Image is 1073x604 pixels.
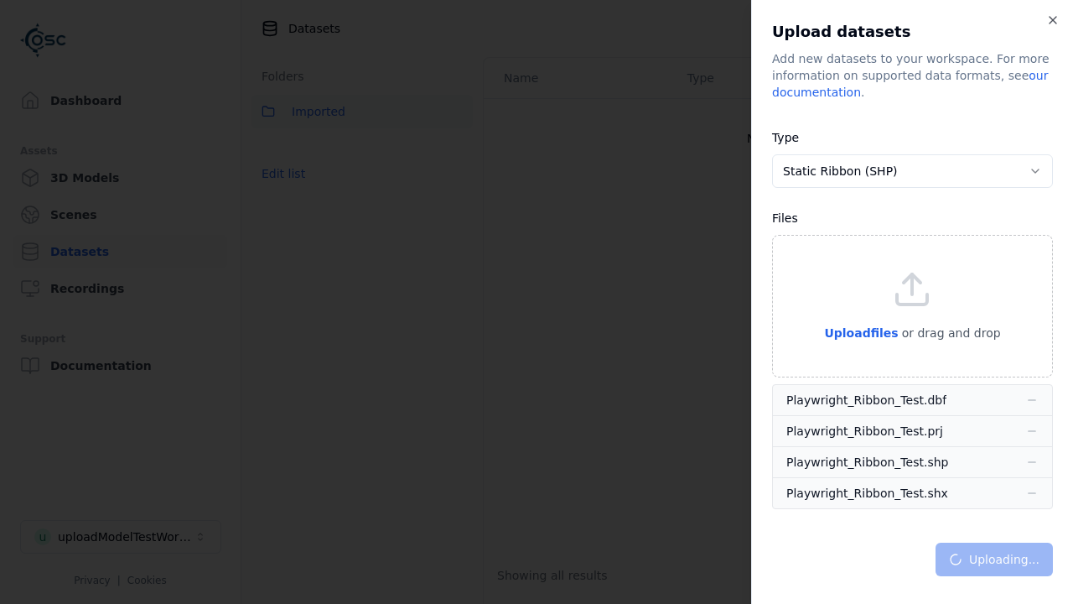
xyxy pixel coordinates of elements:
[772,131,799,144] label: Type
[786,485,948,502] div: Playwright_Ribbon_Test.shx
[786,423,943,440] div: Playwright_Ribbon_Test.prj
[786,454,948,471] div: Playwright_Ribbon_Test.shp
[772,211,798,225] label: Files
[824,326,898,340] span: Upload files
[772,20,1053,44] h2: Upload datasets
[899,323,1001,343] p: or drag and drop
[772,50,1053,101] div: Add new datasets to your workspace. For more information on supported data formats, see .
[786,392,946,409] div: Playwright_Ribbon_Test.dbf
